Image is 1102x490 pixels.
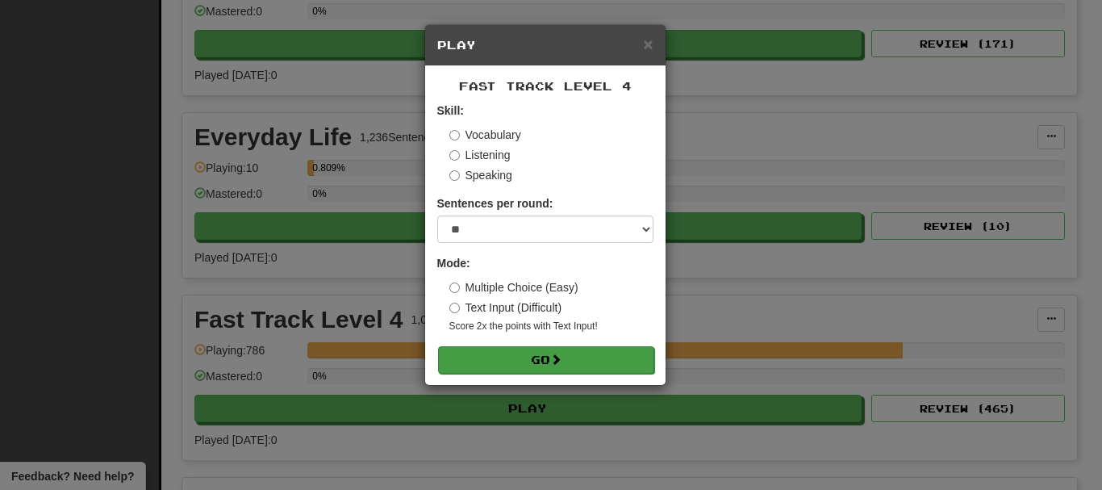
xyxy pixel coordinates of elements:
[449,283,460,293] input: Multiple Choice (Easy)
[449,147,511,163] label: Listening
[449,130,460,140] input: Vocabulary
[449,127,521,143] label: Vocabulary
[449,150,460,161] input: Listening
[643,36,653,52] button: Close
[449,167,512,183] label: Speaking
[438,346,654,374] button: Go
[449,170,460,181] input: Speaking
[437,37,653,53] h5: Play
[459,79,632,93] span: Fast Track Level 4
[643,35,653,53] span: ×
[449,279,578,295] label: Multiple Choice (Easy)
[437,257,470,270] strong: Mode:
[449,303,460,313] input: Text Input (Difficult)
[437,104,464,117] strong: Skill:
[449,299,562,316] label: Text Input (Difficult)
[449,320,653,333] small: Score 2x the points with Text Input !
[437,195,553,211] label: Sentences per round:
